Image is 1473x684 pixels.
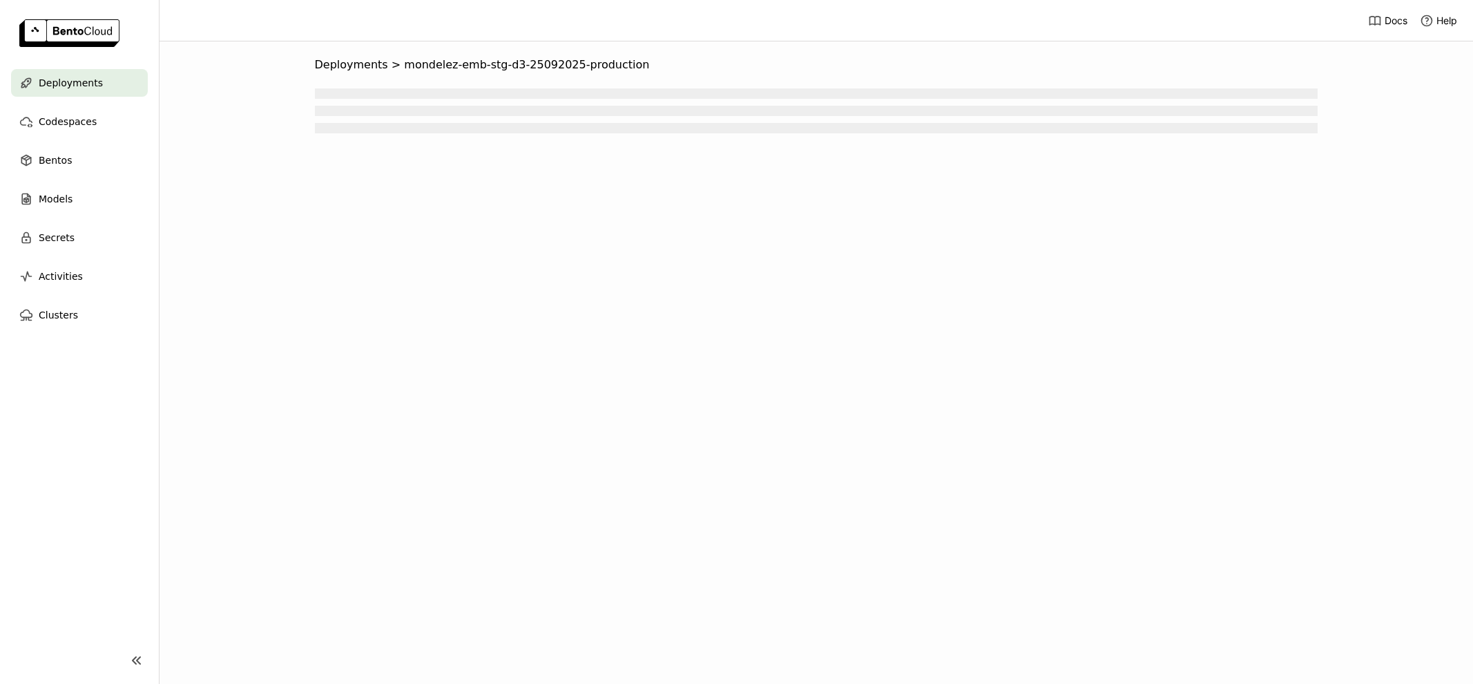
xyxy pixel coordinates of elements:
[39,229,75,246] span: Secrets
[1436,15,1457,27] span: Help
[388,58,405,72] span: >
[11,146,148,174] a: Bentos
[1368,14,1407,28] a: Docs
[1385,15,1407,27] span: Docs
[11,301,148,329] a: Clusters
[39,268,83,285] span: Activities
[11,185,148,213] a: Models
[19,19,119,47] img: logo
[315,58,388,72] span: Deployments
[39,75,103,91] span: Deployments
[39,191,73,207] span: Models
[1420,14,1457,28] div: Help
[39,307,78,323] span: Clusters
[315,58,1318,72] nav: Breadcrumbs navigation
[11,224,148,251] a: Secrets
[39,113,97,130] span: Codespaces
[404,58,649,72] span: mondelez-emb-stg-d3-25092025-production
[39,152,72,169] span: Bentos
[11,263,148,290] a: Activities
